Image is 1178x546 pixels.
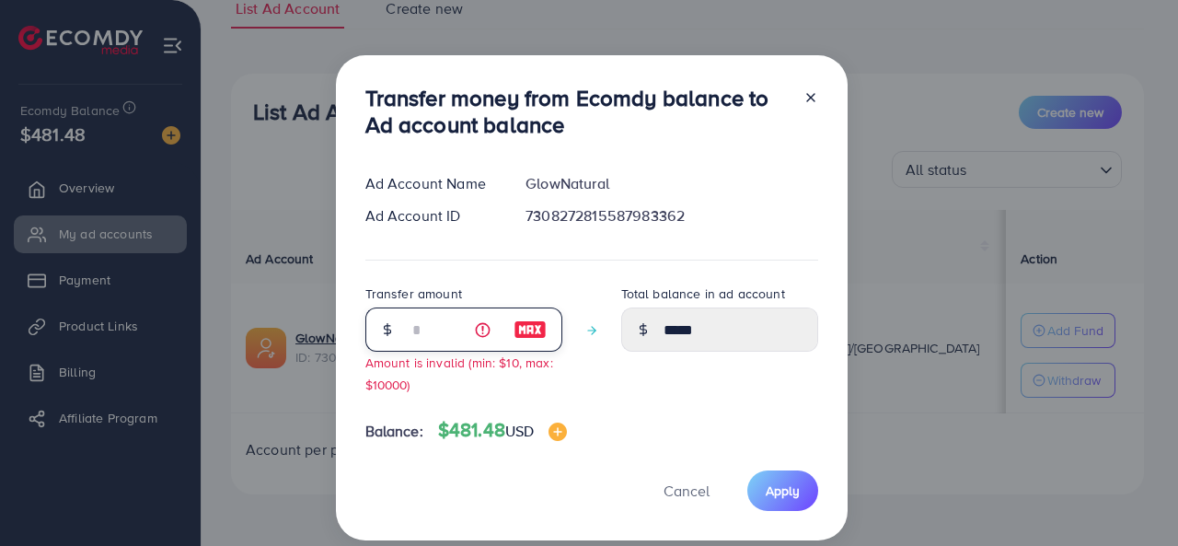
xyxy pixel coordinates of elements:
span: Cancel [664,481,710,501]
label: Transfer amount [365,285,462,303]
label: Total balance in ad account [621,285,785,303]
div: 7308272815587983362 [511,205,832,227]
span: USD [505,421,534,441]
h3: Transfer money from Ecomdy balance to Ad account balance [365,85,789,138]
button: Cancel [641,470,733,510]
span: Balance: [365,421,423,442]
div: Ad Account Name [351,173,512,194]
iframe: Chat [1100,463,1164,532]
h4: $481.48 [438,419,568,442]
img: image [549,423,567,441]
div: Ad Account ID [351,205,512,227]
small: Amount is invalid (min: $10, max: $10000) [365,354,553,392]
div: GlowNatural [511,173,832,194]
button: Apply [747,470,818,510]
span: Apply [766,482,800,500]
img: image [514,319,547,341]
